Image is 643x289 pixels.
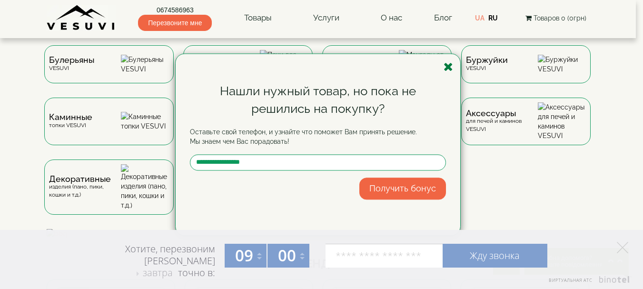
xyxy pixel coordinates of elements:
div: Нашли нужный товар, но пока не решились на покупку? [190,82,446,118]
button: Получить бонус [359,178,446,199]
span: 09 [235,245,253,266]
a: Виртуальная АТС [543,276,631,289]
div: Хотите, перезвоним [PERSON_NAME] точно в: [89,243,215,280]
span: Виртуальная АТС [549,277,593,283]
span: завтра [143,266,173,279]
span: 00 [278,245,296,266]
p: Оставьте свой телефон, и узнайте что поможет Вам принять решение. Мы знаем чем Вас порадовать! [190,127,446,146]
a: Жду звонка [443,244,547,268]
